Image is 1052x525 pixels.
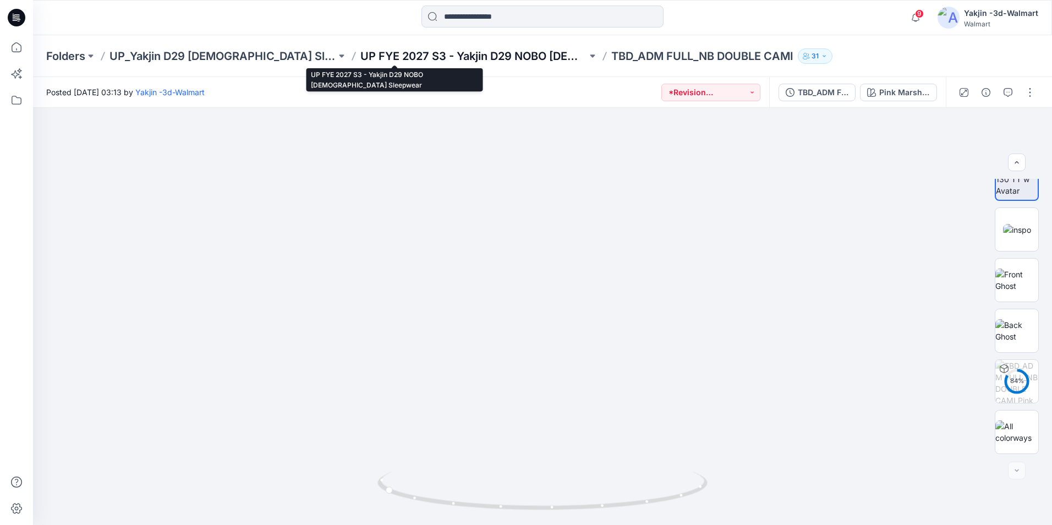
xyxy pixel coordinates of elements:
[964,20,1038,28] div: Walmart
[135,87,205,97] a: Yakjin -3d-Walmart
[812,50,819,62] p: 31
[798,86,848,99] div: TBD_ADM FULL_NB DOUBLE CAMI
[1003,224,1031,236] img: inspo
[1004,376,1030,386] div: 84 %
[964,7,1038,20] div: Yakjin -3d-Walmart
[938,7,960,29] img: avatar
[109,48,336,64] a: UP_Yakjin D29 [DEMOGRAPHIC_DATA] Sleep
[996,162,1038,196] img: 2024 Y 130 TT w Avatar
[46,86,205,98] span: Posted [DATE] 03:13 by
[995,420,1038,444] img: All colorways
[798,48,832,64] button: 31
[779,84,856,101] button: TBD_ADM FULL_NB DOUBLE CAMI
[995,319,1038,342] img: Back Ghost
[995,269,1038,292] img: Front Ghost
[360,48,587,64] a: UP FYE 2027 S3 - Yakjin D29 NOBO [DEMOGRAPHIC_DATA] Sleepwear
[915,9,924,18] span: 9
[46,48,85,64] a: Folders
[879,86,930,99] div: Pink Marshmallow_Green Lily
[995,360,1038,403] img: TBD_ADM FULL_NB DOUBLE CAMI Pink Marshmallow_Green Lily
[977,84,995,101] button: Details
[860,84,937,101] button: Pink Marshmallow_Green Lily
[611,48,793,64] p: TBD_ADM FULL_NB DOUBLE CAMI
